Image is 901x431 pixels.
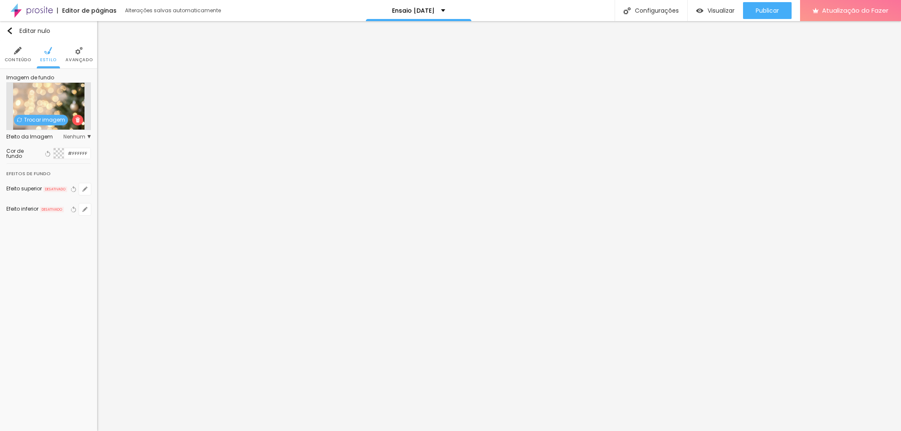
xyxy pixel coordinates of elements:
[14,47,22,54] img: Ícone
[42,207,62,212] font: DESATIVADO
[6,164,91,179] div: Efeitos de fundo
[635,6,679,15] font: Configurações
[44,47,52,54] img: Ícone
[40,57,57,63] font: Estilo
[24,116,65,123] font: Trocar imagem
[6,74,54,81] font: Imagem de fundo
[6,205,38,212] font: Efeito inferior
[125,7,221,14] font: Alterações salvas automaticamente
[45,187,65,192] font: DESATIVADO
[65,57,93,63] font: Avançado
[19,27,50,35] font: Editar nulo
[17,117,22,122] img: Ícone
[5,57,31,63] font: Conteúdo
[63,133,85,140] font: Nenhum
[708,6,735,15] font: Visualizar
[6,170,51,177] font: Efeitos de fundo
[75,47,83,54] img: Ícone
[6,27,13,34] img: Ícone
[623,7,631,14] img: Ícone
[62,6,117,15] font: Editor de páginas
[688,2,743,19] button: Visualizar
[392,6,435,15] font: Ensaio [DATE]
[6,185,42,192] font: Efeito superior
[822,6,888,15] font: Atualização do Fazer
[6,133,53,140] font: Efeito da Imagem
[696,7,703,14] img: view-1.svg
[97,21,901,431] iframe: Editor
[743,2,792,19] button: Publicar
[756,6,779,15] font: Publicar
[6,147,24,160] font: Cor de fundo
[75,117,80,122] img: Ícone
